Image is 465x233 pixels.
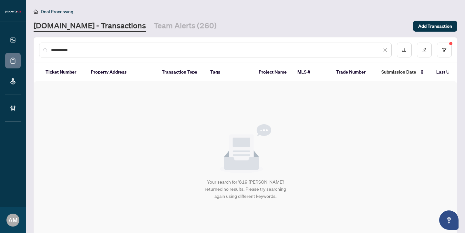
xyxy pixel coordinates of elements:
[331,63,376,81] th: Trade Number
[205,63,253,81] th: Tags
[418,21,452,31] span: Add Transaction
[40,63,86,81] th: Ticket Number
[34,9,38,14] span: home
[86,63,157,81] th: Property Address
[381,68,416,76] span: Submission Date
[41,9,73,15] span: Deal Processing
[437,43,452,57] button: filter
[220,124,271,173] img: Null State Icon
[413,21,457,32] button: Add Transaction
[202,178,289,200] div: Your search for '819 [PERSON_NAME]' returned no results. Please try searching again using differe...
[157,63,205,81] th: Transaction Type
[442,48,447,52] span: filter
[402,48,407,52] span: download
[439,210,459,230] button: Open asap
[253,63,292,81] th: Project Name
[417,43,432,57] button: edit
[383,48,387,52] span: close
[8,216,17,225] span: AM
[422,48,427,52] span: edit
[292,63,331,81] th: MLS #
[376,63,431,81] th: Submission Date
[397,43,412,57] button: download
[34,20,146,32] a: [DOMAIN_NAME] - Transactions
[5,10,21,14] img: logo
[154,20,217,32] a: Team Alerts (260)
